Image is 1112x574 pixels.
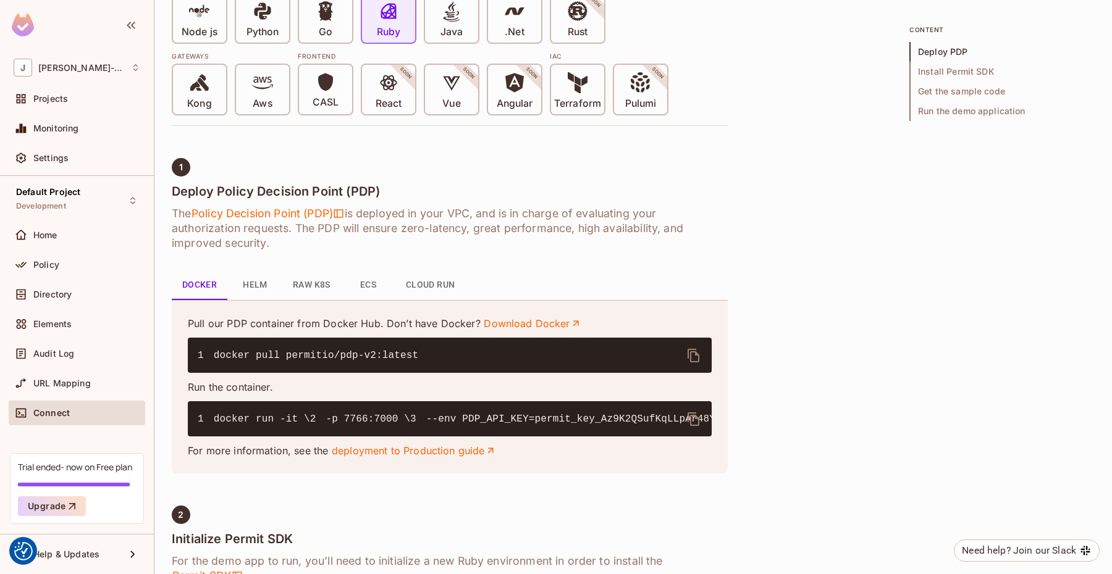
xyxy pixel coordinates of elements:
div: Frontend [298,51,542,61]
span: SOON [634,49,682,98]
span: J [14,59,32,77]
button: Upgrade [18,496,86,516]
p: Node js [182,26,217,38]
span: Connect [33,408,70,418]
div: Trial ended- now on Free plan [18,461,132,473]
div: Need help? Join our Slack [962,543,1076,558]
span: Home [33,230,57,240]
p: Python [246,26,279,38]
span: Elements [33,319,72,329]
span: 3 [410,412,426,426]
span: 1 [198,412,214,426]
div: IAC [550,51,668,61]
button: Cloud Run [396,270,465,300]
p: CASL [313,96,339,109]
span: SOON [508,49,556,98]
span: Directory [33,289,72,299]
span: Projects [33,94,68,104]
span: SOON [445,49,493,98]
span: Default Project [16,187,80,197]
p: Java [440,26,463,38]
span: Policy Decision Point (PDP) [191,206,344,221]
p: Angular [497,98,533,110]
p: Ruby [377,26,400,38]
span: 1 [179,162,183,172]
span: Help & Updates [33,549,99,559]
span: Settings [33,153,69,163]
span: Deploy PDP [909,42,1095,62]
button: Helm [227,270,283,300]
a: Download Docker [484,317,581,330]
span: Audit Log [33,349,74,359]
p: Run the container. [188,380,712,394]
h6: The is deployed in your VPC, and is in charge of evaluating your authorization requests. The PDP ... [172,206,728,251]
span: SOON [382,49,430,98]
span: Run the demo application [909,101,1095,121]
span: Monitoring [33,123,79,133]
button: Consent Preferences [14,542,33,560]
a: deployment to Production guide [332,444,497,457]
span: URL Mapping [33,378,91,388]
button: delete [679,404,709,434]
button: ECS [340,270,396,300]
img: Revisit consent button [14,542,33,560]
span: Policy [33,260,59,270]
img: SReyMgAAAABJRU5ErkJggg== [12,14,34,36]
p: content [909,25,1095,35]
div: Gateways [172,51,290,61]
p: Pulumi [625,98,656,110]
h4: Initialize Permit SDK [172,531,728,546]
h4: Deploy Policy Decision Point (PDP) [172,184,728,199]
button: Raw K8s [283,270,340,300]
span: Get the sample code [909,81,1095,101]
span: 1 [198,348,214,363]
p: Pull our PDP container from Docker Hub. Don’t have Docker? [188,317,712,330]
p: React [376,98,402,110]
span: Install Permit SDK [909,62,1095,81]
p: Rust [568,26,588,38]
span: docker run -it \ [214,414,310,425]
p: Terraform [554,98,601,110]
button: delete [679,341,709,370]
span: Development [16,201,66,211]
span: docker pull permitio/pdp-v2:latest [214,350,419,361]
p: Go [319,26,332,38]
p: For more information, see the [188,444,712,457]
span: 2 [310,412,326,426]
p: .Net [505,26,524,38]
p: Vue [442,98,460,110]
span: Workspace: Jose-735 [38,63,125,73]
span: 2 [178,510,183,520]
p: Kong [187,98,211,110]
button: Docker [172,270,227,300]
p: Aws [253,98,272,110]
